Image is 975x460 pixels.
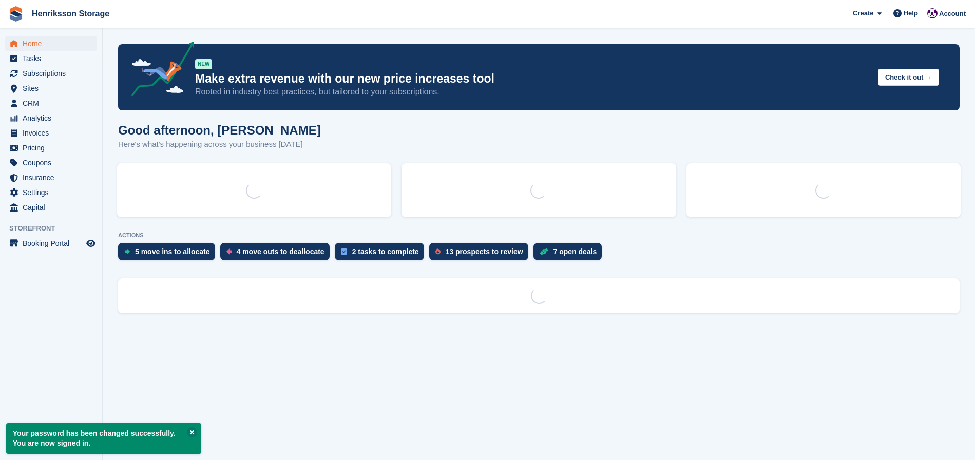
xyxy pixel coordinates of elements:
p: Your password has been changed successfully. You are now signed in. [6,423,201,454]
span: Tasks [23,51,84,66]
a: 5 move ins to allocate [118,243,220,265]
div: NEW [195,59,212,69]
a: menu [5,51,97,66]
a: menu [5,200,97,215]
img: move_outs_to_deallocate_icon-f764333ba52eb49d3ac5e1228854f67142a1ed5810a6f6cc68b1a99e826820c5.svg [226,248,232,255]
img: task-75834270c22a3079a89374b754ae025e5fb1db73e45f91037f5363f120a921f8.svg [341,248,347,255]
div: 13 prospects to review [446,247,523,256]
div: 7 open deals [553,247,597,256]
span: Coupons [23,156,84,170]
a: menu [5,81,97,95]
a: menu [5,141,97,155]
span: Help [904,8,918,18]
a: 13 prospects to review [429,243,533,265]
div: 2 tasks to complete [352,247,419,256]
span: Booking Portal [23,236,84,251]
span: Subscriptions [23,66,84,81]
img: move_ins_to_allocate_icon-fdf77a2bb77ea45bf5b3d319d69a93e2d87916cf1d5bf7949dd705db3b84f3ca.svg [124,248,130,255]
p: ACTIONS [118,232,960,239]
a: menu [5,126,97,140]
img: price-adjustments-announcement-icon-8257ccfd72463d97f412b2fc003d46551f7dbcb40ab6d574587a9cd5c0d94... [123,42,195,100]
span: Sites [23,81,84,95]
a: 7 open deals [533,243,607,265]
p: Here's what's happening across your business [DATE] [118,139,321,150]
span: Storefront [9,223,102,234]
span: Pricing [23,141,84,155]
div: 5 move ins to allocate [135,247,210,256]
span: Create [853,8,873,18]
span: Insurance [23,170,84,185]
a: menu [5,170,97,185]
img: prospect-51fa495bee0391a8d652442698ab0144808aea92771e9ea1ae160a38d050c398.svg [435,248,441,255]
a: menu [5,236,97,251]
img: Joel Isaksson [927,8,938,18]
a: menu [5,66,97,81]
span: Account [939,9,966,19]
span: CRM [23,96,84,110]
a: menu [5,96,97,110]
div: 4 move outs to deallocate [237,247,324,256]
a: 4 move outs to deallocate [220,243,335,265]
a: menu [5,111,97,125]
span: Settings [23,185,84,200]
h1: Good afternoon, [PERSON_NAME] [118,123,321,137]
a: menu [5,36,97,51]
a: menu [5,185,97,200]
a: menu [5,156,97,170]
span: Capital [23,200,84,215]
span: Home [23,36,84,51]
button: Check it out → [878,69,939,86]
img: stora-icon-8386f47178a22dfd0bd8f6a31ec36ba5ce8667c1dd55bd0f319d3a0aa187defe.svg [8,6,24,22]
span: Analytics [23,111,84,125]
a: Preview store [85,237,97,250]
img: deal-1b604bf984904fb50ccaf53a9ad4b4a5d6e5aea283cecdc64d6e3604feb123c2.svg [540,248,548,255]
p: Make extra revenue with our new price increases tool [195,71,870,86]
a: 2 tasks to complete [335,243,429,265]
span: Invoices [23,126,84,140]
a: Henriksson Storage [28,5,113,22]
p: Rooted in industry best practices, but tailored to your subscriptions. [195,86,870,98]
